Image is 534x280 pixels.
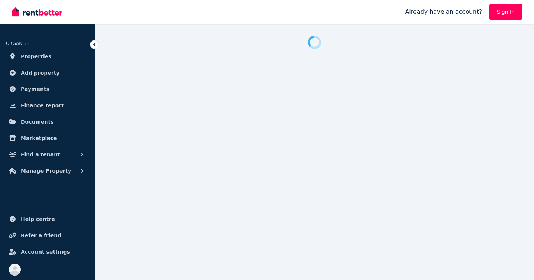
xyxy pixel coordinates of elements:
[6,41,29,46] span: ORGANISE
[6,49,89,64] a: Properties
[6,65,89,80] a: Add property
[21,247,70,256] span: Account settings
[6,228,89,243] a: Refer a friend
[6,244,89,259] a: Account settings
[21,215,55,224] span: Help centre
[6,98,89,113] a: Finance report
[21,52,52,61] span: Properties
[6,114,89,129] a: Documents
[6,212,89,227] a: Help centre
[21,166,71,175] span: Manage Property
[12,6,62,17] img: RentBetter
[6,147,89,162] button: Find a tenant
[21,85,49,94] span: Payments
[6,131,89,146] a: Marketplace
[21,134,57,143] span: Marketplace
[21,117,54,126] span: Documents
[6,163,89,178] button: Manage Property
[489,4,522,20] a: Sign In
[21,231,61,240] span: Refer a friend
[21,150,60,159] span: Find a tenant
[21,101,64,110] span: Finance report
[405,7,482,16] span: Already have an account?
[21,68,60,77] span: Add property
[6,82,89,97] a: Payments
